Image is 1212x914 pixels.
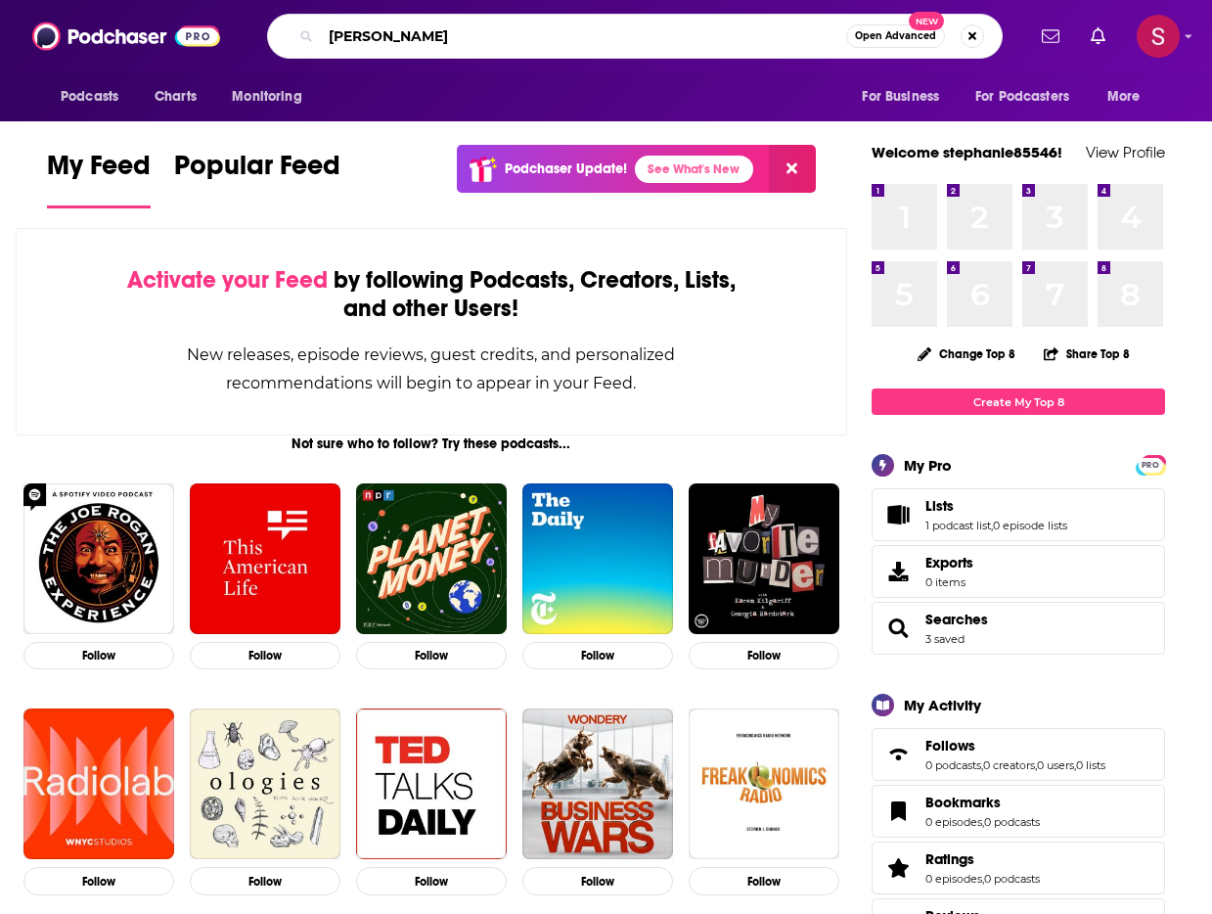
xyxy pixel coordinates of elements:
[190,708,340,859] a: Ologies with Alie Ward
[1137,15,1180,58] img: User Profile
[906,342,1027,366] button: Change Top 8
[878,854,918,882] a: Ratings
[267,14,1003,59] div: Search podcasts, credits, & more...
[925,737,975,754] span: Follows
[23,708,174,859] img: Radiolab
[190,867,340,895] button: Follow
[872,545,1165,598] a: Exports
[127,265,328,295] span: Activate your Feed
[925,758,981,772] a: 0 podcasts
[925,575,973,589] span: 0 items
[904,696,981,714] div: My Activity
[904,456,952,475] div: My Pro
[1086,143,1165,161] a: View Profile
[47,78,144,115] button: open menu
[925,497,954,515] span: Lists
[522,867,673,895] button: Follow
[1137,15,1180,58] span: Logged in as stephanie85546
[23,483,174,634] img: The Joe Rogan Experience
[1139,457,1162,472] a: PRO
[16,435,847,452] div: Not sure who to follow? Try these podcasts...
[635,156,753,183] a: See What's New
[925,794,1001,811] span: Bookmarks
[522,483,673,634] img: The Daily
[689,642,839,670] button: Follow
[925,554,973,571] span: Exports
[522,708,673,859] img: Business Wars
[872,728,1165,781] span: Follows
[1043,335,1131,373] button: Share Top 8
[963,78,1098,115] button: open menu
[1107,83,1141,111] span: More
[47,149,151,194] span: My Feed
[356,708,507,859] img: TED Talks Daily
[872,488,1165,541] span: Lists
[218,78,327,115] button: open menu
[114,266,748,323] div: by following Podcasts, Creators, Lists, and other Users!
[848,78,964,115] button: open menu
[174,149,340,208] a: Popular Feed
[878,741,918,768] a: Follows
[982,872,984,886] span: ,
[991,519,993,532] span: ,
[984,815,1040,829] a: 0 podcasts
[925,815,982,829] a: 0 episodes
[925,611,988,628] a: Searches
[878,558,918,585] span: Exports
[984,872,1040,886] a: 0 podcasts
[155,83,197,111] span: Charts
[190,483,340,634] img: This American Life
[872,602,1165,655] span: Searches
[878,615,918,642] a: Searches
[925,737,1105,754] a: Follows
[982,815,984,829] span: ,
[522,642,673,670] button: Follow
[925,872,982,886] a: 0 episodes
[142,78,208,115] a: Charts
[925,519,991,532] a: 1 podcast list
[23,642,174,670] button: Follow
[878,501,918,528] a: Lists
[190,642,340,670] button: Follow
[1094,78,1165,115] button: open menu
[689,483,839,634] img: My Favorite Murder with Karen Kilgariff and Georgia Hardstark
[356,867,507,895] button: Follow
[47,149,151,208] a: My Feed
[1074,758,1076,772] span: ,
[689,708,839,859] img: Freakonomics Radio
[846,24,945,48] button: Open AdvancedNew
[909,12,944,30] span: New
[1037,758,1074,772] a: 0 users
[855,31,936,41] span: Open Advanced
[872,143,1062,161] a: Welcome stephanie85546!
[925,497,1067,515] a: Lists
[1139,458,1162,473] span: PRO
[925,794,1040,811] a: Bookmarks
[32,18,220,55] img: Podchaser - Follow, Share and Rate Podcasts
[983,758,1035,772] a: 0 creators
[689,867,839,895] button: Follow
[356,483,507,634] a: Planet Money
[925,632,965,646] a: 3 saved
[925,850,1040,868] a: Ratings
[356,642,507,670] button: Follow
[872,388,1165,415] a: Create My Top 8
[321,21,846,52] input: Search podcasts, credits, & more...
[174,149,340,194] span: Popular Feed
[1083,20,1113,53] a: Show notifications dropdown
[114,341,748,397] div: New releases, episode reviews, guest credits, and personalized recommendations will begin to appe...
[1035,758,1037,772] span: ,
[1137,15,1180,58] button: Show profile menu
[925,850,974,868] span: Ratings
